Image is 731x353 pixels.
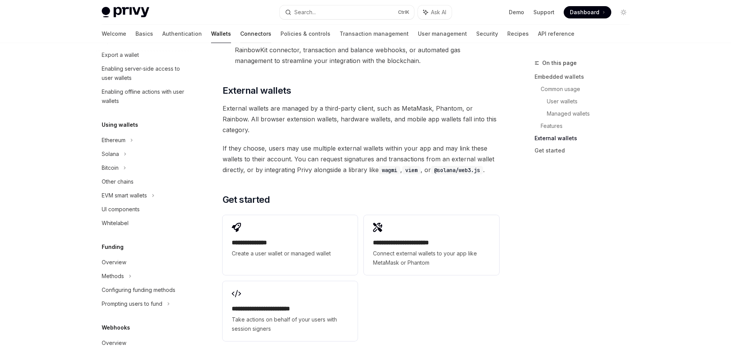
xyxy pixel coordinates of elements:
a: Connectors [240,25,271,43]
span: Create a user wallet or managed wallet [232,249,348,258]
div: Bitcoin [102,163,119,172]
span: Dashboard [570,8,599,16]
a: UI components [96,202,194,216]
code: wagmi [379,166,400,174]
a: Enabling offline actions with user wallets [96,85,194,108]
a: Welcome [102,25,126,43]
a: Demo [509,8,524,16]
a: Managed wallets [547,108,636,120]
div: UI components [102,205,140,214]
div: EVM smart wallets [102,191,147,200]
span: Ctrl K [398,9,409,15]
a: Policies & controls [281,25,330,43]
h5: Using wallets [102,120,138,129]
span: External wallets are managed by a third-party client, such as MetaMask, Phantom, or Rainbow. All ... [223,103,499,135]
a: Features [541,120,636,132]
h5: Funding [102,242,124,252]
span: External wallets [223,85,291,97]
a: User management [418,25,467,43]
div: Other chains [102,177,134,186]
code: viem [402,166,421,174]
a: Authentication [162,25,202,43]
span: On this page [542,58,577,68]
span: Connect external wallets to your app like MetaMask or Phantom [373,249,490,267]
a: Other chains [96,175,194,189]
span: Take actions on behalf of your users with session signers [232,315,348,333]
div: Enabling offline actions with user wallets [102,87,189,106]
a: Get started [535,144,636,157]
div: Methods [102,272,124,281]
a: Transaction management [340,25,409,43]
div: Prompting users to fund [102,299,162,308]
div: Configuring funding methods [102,285,175,295]
a: Configuring funding methods [96,283,194,297]
a: Enabling server-side access to user wallets [96,62,194,85]
a: Overview [96,255,194,269]
a: Common usage [541,83,636,95]
a: Wallets [211,25,231,43]
span: Get started [223,194,270,206]
div: Overview [102,258,126,267]
div: Search... [294,8,316,17]
a: Dashboard [564,6,611,18]
div: Whitelabel [102,219,129,228]
button: Search...CtrlK [280,5,414,19]
button: Ask AI [418,5,452,19]
a: Embedded wallets [535,71,636,83]
a: Support [533,8,554,16]
div: Ethereum [102,136,125,145]
img: light logo [102,7,149,18]
h5: Webhooks [102,323,130,332]
a: API reference [538,25,574,43]
a: External wallets [535,132,636,144]
a: User wallets [547,95,636,108]
div: Overview [102,338,126,348]
span: If they choose, users may use multiple external wallets within your app and may link these wallet... [223,143,499,175]
a: Overview [96,336,194,350]
li: : Leverage features like Privy’s wallet UI components, RainbowKit connector, transaction and bala... [223,34,499,66]
div: Solana [102,149,119,159]
div: Enabling server-side access to user wallets [102,64,189,83]
a: Basics [135,25,153,43]
a: Security [476,25,498,43]
a: Whitelabel [96,216,194,230]
code: @solana/web3.js [431,166,483,174]
a: Recipes [507,25,529,43]
button: Toggle dark mode [617,6,630,18]
span: Ask AI [431,8,446,16]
